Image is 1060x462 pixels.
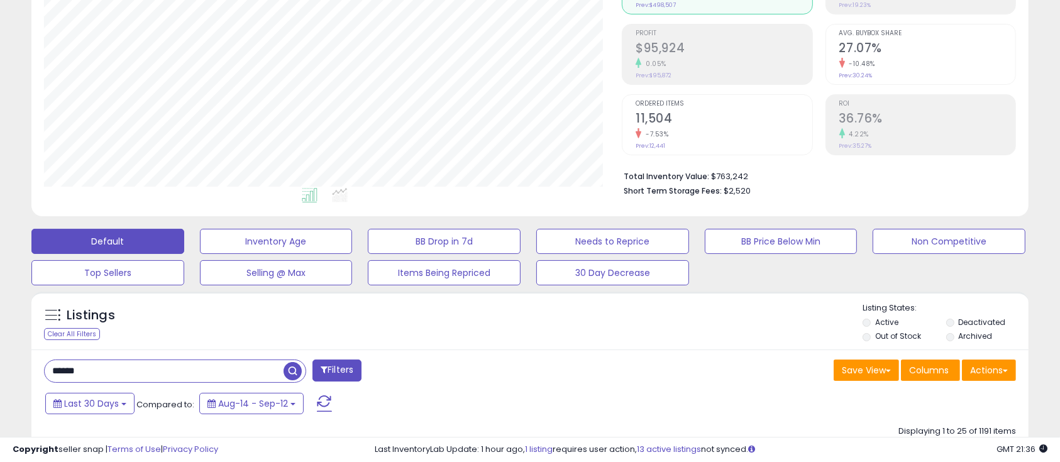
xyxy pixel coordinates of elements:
[218,397,288,410] span: Aug-14 - Sep-12
[839,30,1015,37] span: Avg. Buybox Share
[163,443,218,455] a: Privacy Policy
[636,30,812,37] span: Profit
[705,229,858,254] button: BB Price Below Min
[44,328,100,340] div: Clear All Filters
[636,41,812,58] h2: $95,924
[863,302,1028,314] p: Listing States:
[368,260,521,285] button: Items Being Repriced
[525,443,553,455] a: 1 listing
[724,185,751,197] span: $2,520
[636,101,812,107] span: Ordered Items
[958,317,1005,327] label: Deactivated
[873,229,1025,254] button: Non Competitive
[13,443,58,455] strong: Copyright
[834,360,899,381] button: Save View
[839,111,1015,128] h2: 36.76%
[624,185,722,196] b: Short Term Storage Fees:
[636,72,671,79] small: Prev: $95,872
[839,41,1015,58] h2: 27.07%
[64,397,119,410] span: Last 30 Days
[31,229,184,254] button: Default
[199,393,304,414] button: Aug-14 - Sep-12
[636,1,676,9] small: Prev: $498,507
[839,101,1015,107] span: ROI
[636,142,665,150] small: Prev: 12,441
[67,307,115,324] h5: Listings
[31,260,184,285] button: Top Sellers
[997,443,1047,455] span: 2025-10-13 21:36 GMT
[641,59,666,69] small: 0.05%
[368,229,521,254] button: BB Drop in 7d
[536,229,689,254] button: Needs to Reprice
[641,129,668,139] small: -7.53%
[624,168,1007,183] li: $763,242
[962,360,1016,381] button: Actions
[958,331,992,341] label: Archived
[845,59,876,69] small: -10.48%
[875,331,921,341] label: Out of Stock
[637,443,701,455] a: 13 active listings
[898,426,1016,437] div: Displaying 1 to 25 of 1191 items
[13,444,218,456] div: seller snap | |
[845,129,870,139] small: 4.22%
[839,142,872,150] small: Prev: 35.27%
[312,360,362,382] button: Filters
[839,72,873,79] small: Prev: 30.24%
[901,360,960,381] button: Columns
[536,260,689,285] button: 30 Day Decrease
[839,1,871,9] small: Prev: 19.23%
[875,317,898,327] label: Active
[375,444,1047,456] div: Last InventoryLab Update: 1 hour ago, requires user action, not synced.
[636,111,812,128] h2: 11,504
[45,393,135,414] button: Last 30 Days
[108,443,161,455] a: Terms of Use
[909,364,949,377] span: Columns
[200,229,353,254] button: Inventory Age
[200,260,353,285] button: Selling @ Max
[624,171,709,182] b: Total Inventory Value:
[136,399,194,410] span: Compared to:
